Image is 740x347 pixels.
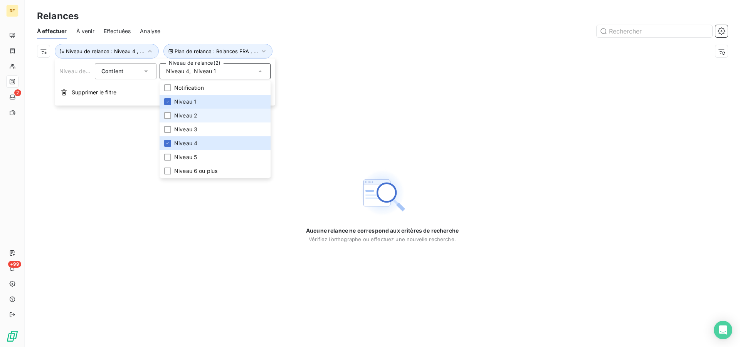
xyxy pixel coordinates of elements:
span: Niveau 3 [174,126,197,133]
img: Empty state [358,168,407,218]
span: Contient [101,68,123,74]
span: 2 [14,89,21,96]
span: Niveau 2 [174,112,197,119]
span: , [189,67,191,75]
span: Niveau 1 [194,67,216,75]
span: Niveau 1 [174,98,196,106]
button: Niveau de relance : Niveau 4 , ... [55,44,159,59]
span: À venir [76,27,94,35]
span: À effectuer [37,27,67,35]
span: Plan de relance : Relances FRA , ... [175,48,258,54]
img: Logo LeanPay [6,330,18,342]
span: Niveau 6 ou plus [174,167,217,175]
span: Notification [174,84,204,92]
span: Niveau 5 [174,153,197,161]
button: Plan de relance : Relances FRA , ... [163,44,272,59]
h3: Relances [37,9,79,23]
span: Analyse [140,27,160,35]
div: RF [6,5,18,17]
span: Effectuées [104,27,131,35]
span: Niveau de relance [59,68,106,74]
span: Aucune relance ne correspond aux critères de recherche [306,227,459,235]
button: Supprimer le filtre [55,84,275,101]
input: Rechercher [597,25,712,37]
span: Vérifiez l’orthographe ou effectuez une nouvelle recherche. [309,236,456,242]
div: Open Intercom Messenger [714,321,732,339]
span: +99 [8,261,21,268]
span: Niveau 4 [166,67,189,75]
span: Supprimer le filtre [72,89,116,96]
span: Niveau de relance : Niveau 4 , ... [66,48,145,54]
span: Niveau 4 [174,139,197,147]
